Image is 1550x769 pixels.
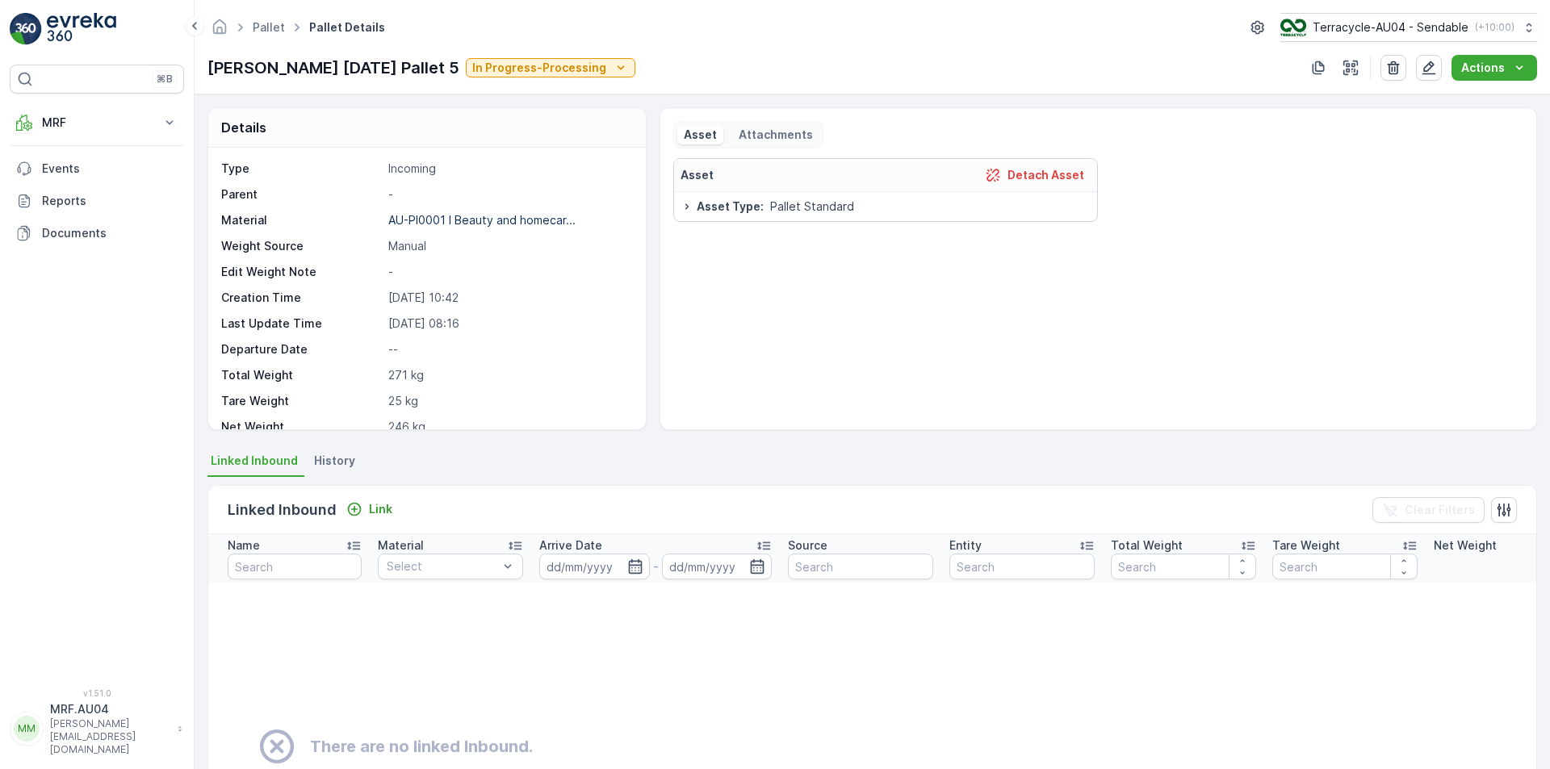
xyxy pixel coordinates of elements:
p: Documents [42,225,178,241]
input: Search [788,554,933,579]
p: Entity [949,537,982,554]
p: MRF.AU04 [50,701,170,717]
p: MRF [42,115,152,131]
p: ⌘B [157,73,173,86]
p: Linked Inbound [228,499,337,521]
p: 271 kg [388,367,629,383]
p: ( +10:00 ) [1475,21,1514,34]
span: Pallet Standard [770,199,854,215]
p: AU-PI0001 I Beauty and homecar... [388,213,576,227]
p: Creation Time [221,290,382,306]
p: Total Weight [1111,537,1183,554]
p: Arrive Date [539,537,602,554]
img: logo [10,13,42,45]
p: Net Weight [221,419,382,435]
p: Attachments [736,127,813,143]
p: Select [387,558,498,575]
button: Clear Filters [1372,497,1485,523]
img: terracycle_logo.png [1280,19,1306,36]
input: Search [1111,554,1256,579]
p: - [653,557,659,576]
p: Weight Source [221,238,382,254]
p: Asset [684,127,717,143]
p: Terracycle-AU04 - Sendable [1313,19,1468,36]
a: Events [10,153,184,185]
p: Departure Date [221,341,382,357]
p: -- [388,341,629,357]
img: logo_light-DOdMpM7g.png [47,13,116,45]
p: Tare Weight [221,393,382,409]
p: Parent [221,186,382,203]
p: 246 kg [388,419,629,435]
p: Incoming [388,161,629,177]
p: [DATE] 10:42 [388,290,629,306]
input: Search [228,554,362,579]
p: [PERSON_NAME][EMAIL_ADDRESS][DOMAIN_NAME] [50,717,170,756]
p: [DATE] 08:16 [388,316,629,332]
button: Actions [1452,55,1537,81]
span: Linked Inbound [211,453,298,469]
a: Reports [10,185,184,217]
p: Total Weight [221,367,382,383]
a: Homepage [211,24,228,38]
p: Detach Asset [1007,167,1084,183]
p: 25 kg [388,393,629,409]
p: Asset [681,167,714,183]
div: MM [14,716,40,742]
p: Net Weight [1434,537,1497,554]
input: dd/mm/yyyy [539,554,650,579]
span: Asset Type : [697,199,764,215]
input: Search [1272,554,1418,579]
p: Clear Filters [1405,502,1475,518]
p: Type [221,161,382,177]
button: MRF [10,107,184,139]
input: Search [949,554,1095,579]
button: Detach Asset [978,165,1091,185]
p: Link [369,501,392,517]
p: Material [221,212,382,228]
span: Pallet Details [306,19,388,36]
h2: There are no linked Inbound. [310,734,533,759]
p: - [388,186,629,203]
p: [PERSON_NAME] [DATE] Pallet 5 [207,56,459,80]
p: Events [42,161,178,177]
p: Last Update Time [221,316,382,332]
p: - [388,264,629,280]
button: Link [340,499,399,519]
p: Details [221,118,266,137]
p: Name [228,537,260,554]
button: MMMRF.AU04[PERSON_NAME][EMAIL_ADDRESS][DOMAIN_NAME] [10,701,184,756]
p: Source [788,537,827,554]
a: Pallet [253,20,285,34]
span: History [314,453,355,469]
button: In Progress-Processing [466,58,635,77]
p: In Progress-Processing [472,60,606,76]
button: Terracycle-AU04 - Sendable(+10:00) [1280,13,1537,42]
p: Edit Weight Note [221,264,382,280]
p: Reports [42,193,178,209]
p: Tare Weight [1272,537,1340,554]
p: Material [378,537,424,554]
input: dd/mm/yyyy [662,554,773,579]
span: v 1.51.0 [10,688,184,698]
a: Documents [10,217,184,249]
p: Actions [1461,60,1505,76]
p: Manual [388,238,629,254]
